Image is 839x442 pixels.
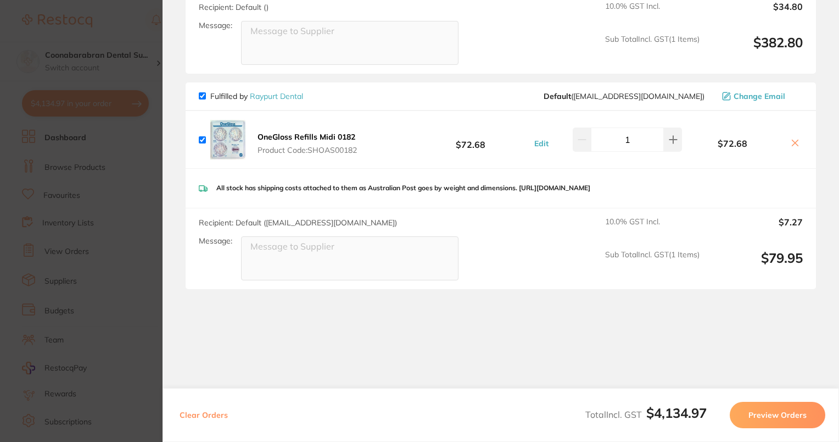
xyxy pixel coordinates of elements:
[605,2,700,26] span: 10.0 % GST Incl.
[544,92,704,101] span: orders@raypurtdental.com.au
[258,132,355,142] b: OneGloss Refills Midi 0182
[250,91,303,101] a: Raypurt Dental
[708,217,803,241] output: $7.27
[585,409,707,420] span: Total Incl. GST
[176,402,231,428] button: Clear Orders
[682,139,783,148] b: $72.68
[708,35,803,65] output: $382.80
[199,236,232,246] label: Message:
[544,91,571,101] b: Default
[730,402,825,428] button: Preview Orders
[734,92,785,101] span: Change Email
[531,139,552,148] button: Edit
[216,184,590,192] p: All stock has shipping costs attached to them as Australian Post goes by weight and dimensions. [...
[210,120,245,160] img: OGYyeWRtdA
[210,92,303,101] p: Fulfilled by
[708,250,803,280] output: $79.95
[646,405,707,421] b: $4,134.97
[605,250,700,280] span: Sub Total Incl. GST ( 1 Items)
[258,146,357,154] span: Product Code: SHOAS00182
[410,130,531,150] b: $72.68
[199,2,269,12] span: Recipient: Default ( )
[708,2,803,26] output: $34.80
[719,91,803,101] button: Change Email
[199,218,397,228] span: Recipient: Default ( [EMAIL_ADDRESS][DOMAIN_NAME] )
[605,35,700,65] span: Sub Total Incl. GST ( 1 Items)
[605,217,700,241] span: 10.0 % GST Incl.
[199,21,232,30] label: Message:
[254,132,360,155] button: OneGloss Refills Midi 0182 Product Code:SHOAS00182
